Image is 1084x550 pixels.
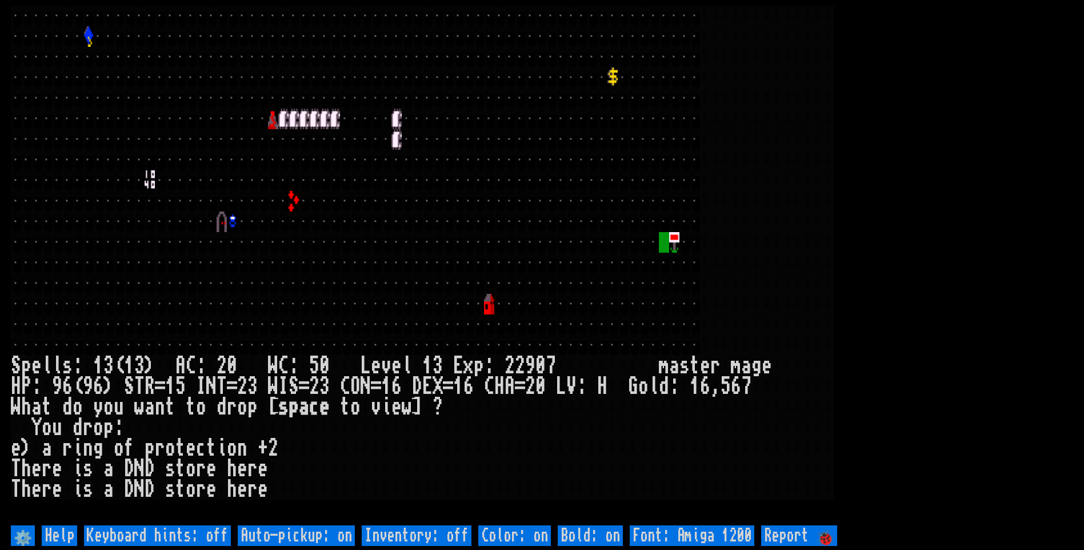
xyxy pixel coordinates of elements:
[52,417,62,438] div: u
[31,417,42,438] div: Y
[93,356,103,376] div: 1
[73,438,83,459] div: i
[433,376,443,397] div: X
[433,397,443,417] div: ?
[175,356,186,376] div: A
[145,459,155,479] div: D
[196,479,206,500] div: r
[690,356,700,376] div: t
[11,356,21,376] div: S
[700,376,710,397] div: 6
[361,376,371,397] div: N
[31,459,42,479] div: e
[391,376,402,397] div: 6
[484,356,494,376] div: :
[381,397,391,417] div: i
[186,397,196,417] div: t
[186,479,196,500] div: o
[412,397,422,417] div: ]
[558,525,623,546] input: Bold: on
[453,356,463,376] div: E
[659,356,669,376] div: m
[103,479,114,500] div: a
[93,376,103,397] div: 6
[237,438,247,459] div: n
[247,376,258,397] div: 3
[237,376,247,397] div: 2
[93,438,103,459] div: g
[21,459,31,479] div: h
[319,376,330,397] div: 3
[206,376,217,397] div: N
[278,376,289,397] div: I
[196,459,206,479] div: r
[669,376,679,397] div: :
[362,525,471,546] input: Inventory: off
[258,459,268,479] div: e
[761,525,837,546] input: Report 🐞
[124,376,134,397] div: S
[114,438,124,459] div: o
[62,356,73,376] div: s
[196,397,206,417] div: o
[535,376,546,397] div: 0
[186,438,196,459] div: e
[31,397,42,417] div: a
[350,376,361,397] div: O
[258,438,268,459] div: +
[289,356,299,376] div: :
[247,397,258,417] div: p
[577,376,587,397] div: :
[227,356,237,376] div: 0
[371,397,381,417] div: v
[31,479,42,500] div: e
[145,438,155,459] div: p
[114,417,124,438] div: :
[42,356,52,376] div: l
[73,417,83,438] div: d
[278,356,289,376] div: C
[175,376,186,397] div: 5
[42,417,52,438] div: o
[62,438,73,459] div: r
[638,376,649,397] div: o
[83,438,93,459] div: n
[52,459,62,479] div: e
[206,479,217,500] div: e
[73,356,83,376] div: :
[371,356,381,376] div: e
[206,459,217,479] div: e
[690,376,700,397] div: 1
[124,438,134,459] div: f
[556,376,566,397] div: L
[73,376,83,397] div: (
[93,397,103,417] div: y
[73,479,83,500] div: i
[422,376,433,397] div: E
[134,376,145,397] div: T
[391,397,402,417] div: e
[463,356,474,376] div: x
[196,356,206,376] div: :
[175,459,186,479] div: t
[206,438,217,459] div: t
[83,417,93,438] div: r
[217,397,227,417] div: d
[83,376,93,397] div: 9
[494,376,505,397] div: H
[412,376,422,397] div: D
[83,459,93,479] div: s
[175,438,186,459] div: t
[669,356,679,376] div: a
[237,479,247,500] div: e
[309,376,319,397] div: 2
[52,356,62,376] div: l
[11,397,21,417] div: W
[52,376,62,397] div: 9
[710,376,721,397] div: ,
[124,459,134,479] div: D
[381,376,391,397] div: 1
[134,397,145,417] div: w
[114,356,124,376] div: (
[762,356,772,376] div: e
